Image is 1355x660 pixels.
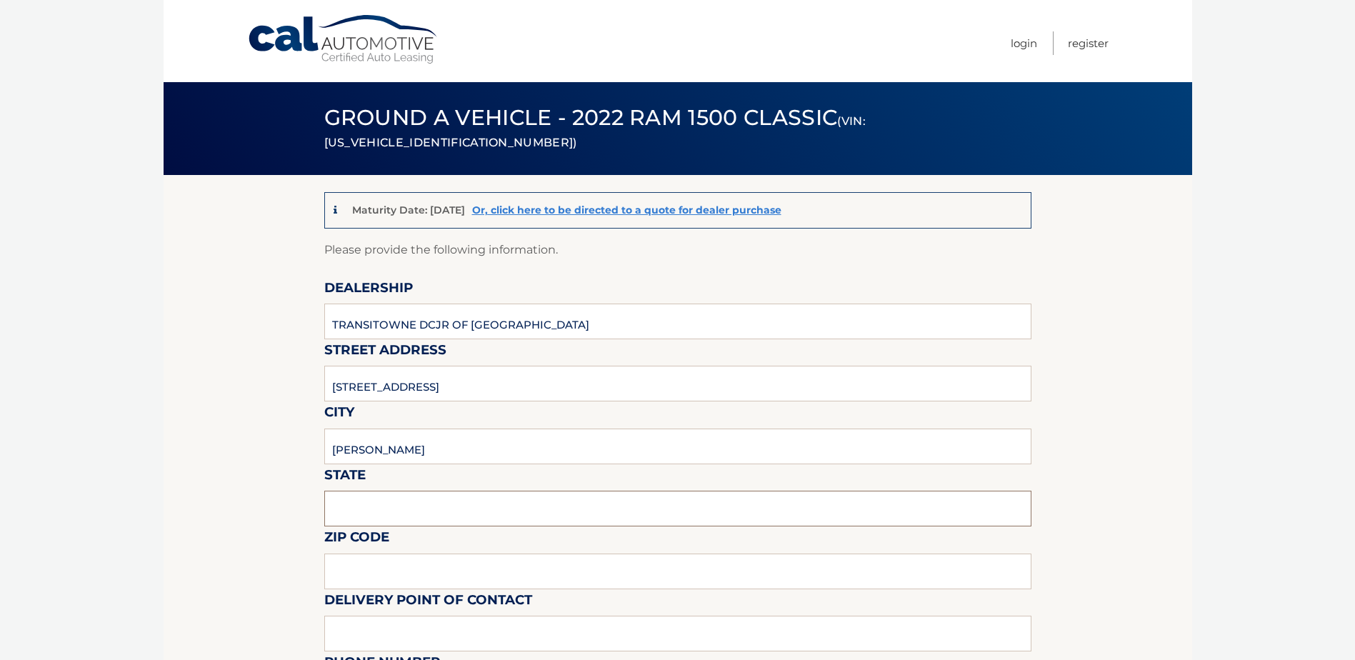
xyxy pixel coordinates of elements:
[324,526,389,553] label: Zip Code
[324,104,866,152] span: Ground a Vehicle - 2022 Ram 1500 Classic
[324,589,532,616] label: Delivery Point of Contact
[1011,31,1037,55] a: Login
[324,401,354,428] label: City
[324,277,413,304] label: Dealership
[324,464,366,491] label: State
[352,204,465,216] p: Maturity Date: [DATE]
[1068,31,1109,55] a: Register
[324,339,446,366] label: Street Address
[472,204,781,216] a: Or, click here to be directed to a quote for dealer purchase
[247,14,440,65] a: Cal Automotive
[324,240,1031,260] p: Please provide the following information.
[324,114,866,149] small: (VIN: [US_VEHICLE_IDENTIFICATION_NUMBER])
